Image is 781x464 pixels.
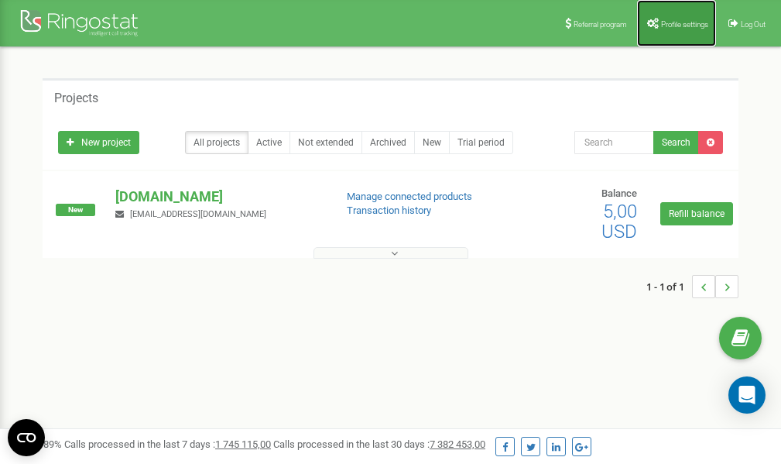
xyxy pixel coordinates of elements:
[64,438,271,450] span: Calls processed in the last 7 days :
[56,204,95,216] span: New
[130,209,266,219] span: [EMAIL_ADDRESS][DOMAIN_NAME]
[58,131,139,154] a: New project
[289,131,362,154] a: Not extended
[347,205,431,216] a: Transaction history
[449,131,513,154] a: Trial period
[8,419,45,456] button: Open CMP widget
[601,187,637,199] span: Balance
[430,438,485,450] u: 7 382 453,00
[660,202,733,225] a: Refill balance
[115,187,321,207] p: [DOMAIN_NAME]
[347,191,472,202] a: Manage connected products
[728,376,766,414] div: Open Intercom Messenger
[185,131,248,154] a: All projects
[273,438,485,450] span: Calls processed in the last 30 days :
[741,20,766,29] span: Log Out
[646,275,692,298] span: 1 - 1 of 1
[574,20,627,29] span: Referral program
[661,20,708,29] span: Profile settings
[414,131,450,154] a: New
[646,259,738,314] nav: ...
[574,131,654,154] input: Search
[54,91,98,105] h5: Projects
[653,131,699,154] button: Search
[215,438,271,450] u: 1 745 115,00
[601,201,637,242] span: 5,00 USD
[361,131,415,154] a: Archived
[248,131,290,154] a: Active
